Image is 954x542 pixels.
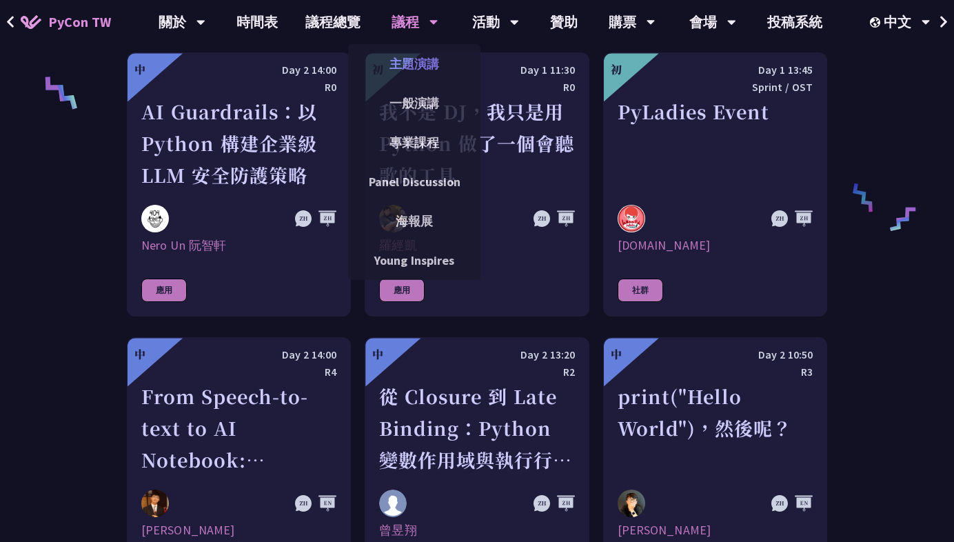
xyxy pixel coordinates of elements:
[134,346,145,363] div: 中
[379,279,425,302] div: 應用
[618,490,645,517] img: 高見龍
[141,237,336,254] div: Nero Un 阮智軒
[7,5,125,39] a: PyCon TW
[141,279,187,302] div: 應用
[618,346,813,363] div: Day 2 10:50
[618,363,813,381] div: R3
[618,61,813,79] div: Day 1 13:45
[618,237,813,254] div: [DOMAIN_NAME]
[348,205,480,237] a: 海報展
[141,490,169,517] img: 李昱勳 (Yu-Hsun Lee)
[379,490,407,517] img: 曾昱翔
[618,96,813,191] div: PyLadies Event
[379,346,574,363] div: Day 2 13:20
[134,61,145,78] div: 中
[611,61,622,78] div: 初
[870,17,884,28] img: Locale Icon
[618,279,663,302] div: 社群
[603,52,827,317] a: 初 Day 1 13:45 Sprint / OST PyLadies Event pyladies.tw [DOMAIN_NAME] 社群
[618,79,813,96] div: Sprint / OST
[372,346,383,363] div: 中
[141,363,336,381] div: R4
[127,52,351,317] a: 中 Day 2 14:00 R0 AI Guardrails：以 Python 構建企業級 LLM 安全防護策略 Nero Un 阮智軒 Nero Un 阮智軒 應用
[379,363,574,381] div: R2
[348,126,480,159] a: 專業課程
[141,381,336,476] div: From Speech-to-text to AI Notebook: Bridging Language and Technology at PyCon [GEOGRAPHIC_DATA]
[141,346,336,363] div: Day 2 14:00
[611,346,622,363] div: 中
[141,61,336,79] div: Day 2 14:00
[141,205,169,232] img: Nero Un 阮智軒
[141,96,336,191] div: AI Guardrails：以 Python 構建企業級 LLM 安全防護策略
[618,381,813,476] div: print("Hello World")，然後呢？
[348,244,480,277] a: Young Inspires
[348,165,480,198] a: Panel Discussion
[618,205,645,232] img: pyladies.tw
[379,381,574,476] div: 從 Closure 到 Late Binding：Python 變數作用域與執行行為探討
[348,48,480,80] a: 主題演講
[141,79,336,96] div: R0
[348,87,480,119] a: 一般演講
[48,12,111,32] span: PyCon TW
[21,15,41,29] img: Home icon of PyCon TW 2025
